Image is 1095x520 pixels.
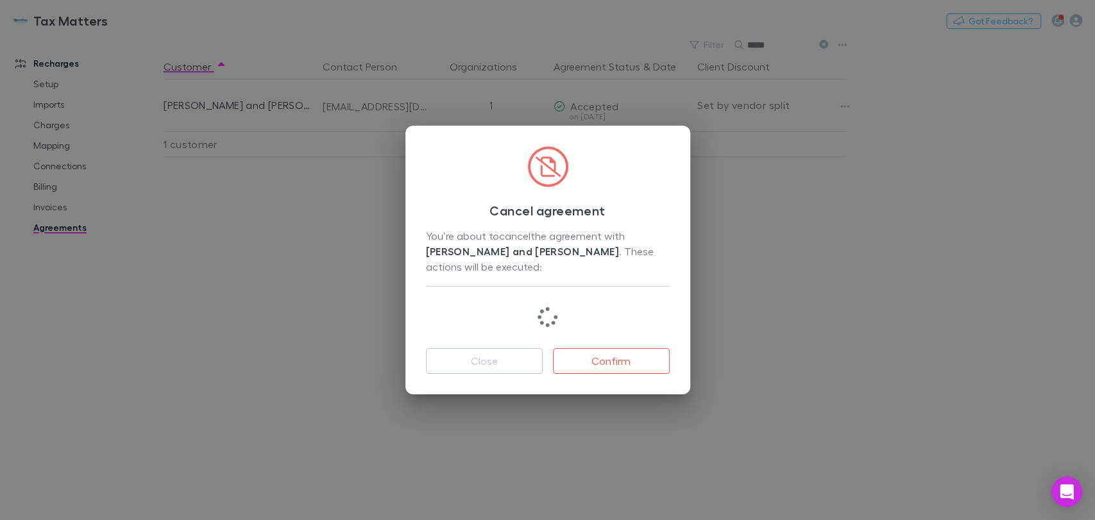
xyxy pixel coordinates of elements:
[426,348,543,374] button: Close
[527,146,568,187] img: CircledFileSlash.svg
[426,228,670,276] div: You’re about to cancel the agreement with . These actions will be executed:
[553,348,670,374] button: Confirm
[426,245,619,258] strong: [PERSON_NAME] and [PERSON_NAME]
[1051,476,1082,507] div: Open Intercom Messenger
[426,203,670,218] h3: Cancel agreement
